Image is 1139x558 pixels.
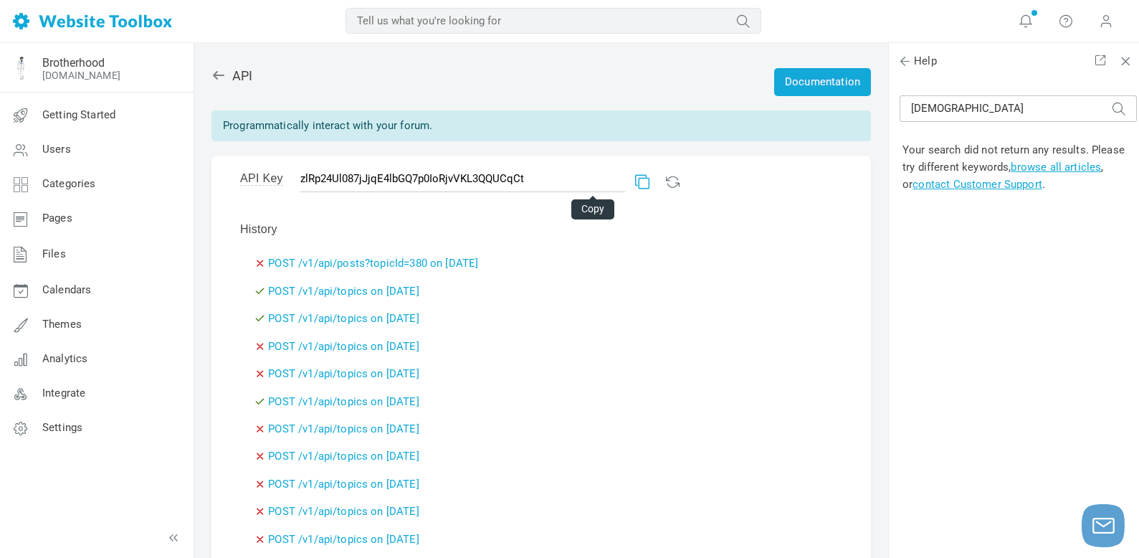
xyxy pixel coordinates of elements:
[42,177,96,190] span: Categories
[54,85,128,94] div: Domain Overview
[1082,504,1125,547] button: Launch chat
[900,54,937,69] span: Help
[42,212,72,224] span: Pages
[42,70,120,81] a: [DOMAIN_NAME]
[240,172,283,186] span: API Key
[37,37,158,49] div: Domain: [DOMAIN_NAME]
[268,478,419,491] a: POST /v1/api/topics on [DATE]
[42,283,91,296] span: Calendars
[211,68,871,96] h2: API
[774,68,871,96] a: Documentation
[268,340,419,353] a: POST /v1/api/topics on [DATE]
[39,83,50,95] img: tab_domain_overview_orange.svg
[40,23,70,34] div: v 4.0.25
[158,85,242,94] div: Keywords by Traffic
[268,257,478,270] a: POST /v1/api/posts?topicId=380 on [DATE]
[571,199,614,219] div: Copy
[23,23,34,34] img: logo_orange.svg
[9,57,32,80] img: Facebook%20Profile%20Pic%20Guy%20Blue%20Best.png
[912,178,1042,191] a: contact Customer Support
[143,83,154,95] img: tab_keywords_by_traffic_grey.svg
[23,37,34,49] img: website_grey.svg
[42,318,82,331] span: Themes
[897,54,912,68] span: Back
[345,8,761,34] input: Tell us what you're looking for
[42,56,105,70] a: Brotherhood
[42,421,82,434] span: Settings
[42,143,71,156] span: Users
[240,221,842,238] p: History
[268,312,419,325] a: POST /v1/api/topics on [DATE]
[900,95,1137,122] input: Tell us what you're looking for
[42,247,66,260] span: Files
[268,367,419,380] a: POST /v1/api/topics on [DATE]
[268,395,419,408] a: POST /v1/api/topics on [DATE]
[900,138,1137,196] td: Your search did not return any results. Please try different keywords, , or .
[268,505,419,518] a: POST /v1/api/topics on [DATE]
[1011,161,1101,174] a: browse all articles
[42,108,115,121] span: Getting Started
[42,352,87,365] span: Analytics
[42,387,85,399] span: Integrate
[268,533,419,546] a: POST /v1/api/topics on [DATE]
[211,110,871,141] div: Programmatically interact with your forum.
[268,422,419,435] a: POST /v1/api/topics on [DATE]
[268,450,419,463] a: POST /v1/api/topics on [DATE]
[268,285,419,298] a: POST /v1/api/topics on [DATE]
